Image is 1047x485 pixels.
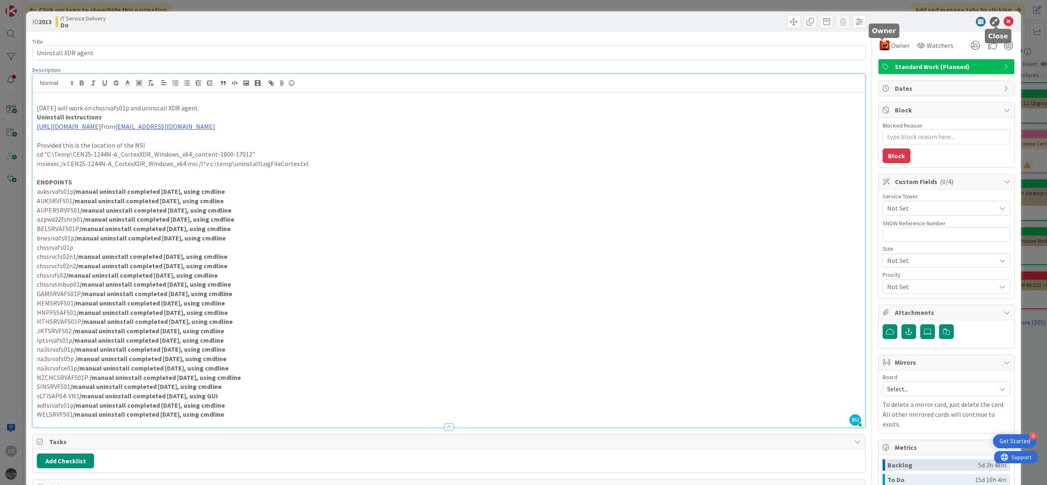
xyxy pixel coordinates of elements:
[73,410,224,418] strong: /manual uninstall completed [DATE], using cmdline
[37,159,861,168] p: msiexec /x CEN25-1244N-A_CortexXDR_Windows_x64.msi /l*v c:\temp\uninstallLogFileCortex.txt
[883,272,1010,278] div: Priority
[37,317,861,326] p: HTHSRVAFS01P
[74,299,225,307] strong: /manual uninstall completed [DATE], using cmdline
[115,122,215,130] a: [EMAIL_ADDRESS][DOMAIN_NAME]
[895,357,1000,367] span: Mirrors
[37,141,861,150] p: Provided this is the location of the MSI
[80,206,231,214] strong: /manual uninstall completed [DATE], using cmdline
[887,281,992,292] span: Not Set
[74,345,225,353] strong: /manual uninstall completed [DATE], using cmdline
[32,66,61,74] span: Description
[37,178,72,186] strong: ENDPOINTS
[37,234,861,243] p: bnesrvafs01p
[895,62,1000,72] span: Standard Work (Planned)
[37,113,102,121] strong: Uninstall instructions
[1000,437,1030,445] div: Get Started
[37,345,861,354] p: na3srvafs01p
[883,220,946,227] label: SNOW Reference Number
[37,289,861,299] p: GAMSRVAFS01P
[883,400,1010,429] p: To delete a mirror card, just delete the card. All other mirrored cards will continue to exists.
[37,122,861,131] p: from
[72,197,224,205] strong: /manual uninstall completed [DATE], using cmdline
[75,355,227,363] strong: /manual uninstall completed [DATE], using cmdline
[72,336,224,344] strong: /manual uninstall completed [DATE], using cmdline
[37,326,861,336] p: JKTSRVFS02
[895,442,1000,452] span: Metrics
[76,308,228,317] strong: /manual uninstall completed [DATE], using cmdline
[895,308,1000,317] span: Attachments
[49,437,850,447] span: Tasks
[83,215,234,223] strong: /manual uninstall completed [DATE], using cmdline
[74,401,225,409] strong: /manual uninstall completed [DATE], using cmdline
[37,391,861,401] p: vLTISAP04-VN1
[37,401,861,410] p: wdlsrvafs01p
[81,317,233,326] strong: /manual uninstall completed [DATE], using cmdline
[17,1,37,11] span: Support
[37,224,861,234] p: BELSRVAFS01P
[79,225,231,233] strong: /manual uninstall completed [DATE], using cmdline
[80,280,231,288] strong: /manual uninstall completed [DATE], using cmdline
[37,454,94,468] button: Add Checklist
[37,215,861,224] p: azpwd22fshrp01
[66,271,218,279] strong: /manual uninstall completed [DATE], using cmdline
[883,246,1010,251] div: Size
[37,122,101,130] a: [URL][DOMAIN_NAME]
[77,364,229,372] strong: /manual uninstall completed [DATE], using cmdline
[883,148,910,163] button: Block
[849,414,861,426] span: SU
[61,22,106,28] b: Do
[61,15,106,22] span: IT Service Delivery
[883,374,897,380] span: Board
[37,243,861,252] p: chssrvafs01p
[880,40,890,50] img: VN
[37,410,861,419] p: WELSRVFS01
[37,206,861,215] p: AUPERSRVFS01
[38,18,52,26] b: 2013
[891,40,910,50] span: Owner
[37,280,861,289] p: chssrvsinbup01
[993,434,1037,448] div: Open Get Started checklist, remaining modules: 4
[37,261,861,271] p: chssrvcfs02n2
[887,255,992,266] span: Not Set
[895,105,1000,115] span: Block
[940,177,953,186] span: ( 0/4 )
[76,252,227,260] strong: /manual uninstall completed [DATE], using cmdline
[32,38,43,45] label: Title
[37,308,861,317] p: HNPFSSAFS01
[74,187,225,195] strong: /manual uninstall completed [DATE], using cmdline
[81,290,232,298] strong: /manual uninstall completed [DATE], using cmdline
[37,271,861,280] p: chssrvfs02
[887,203,996,213] span: Not Set
[1029,432,1037,440] div: 4
[79,392,218,400] strong: /manual uninstall completed [DATE], using GUI
[895,83,1000,93] span: Dates
[887,383,992,395] span: Select...
[37,252,861,261] p: chssrvcfs02n1
[883,193,1010,199] div: Service Tower
[37,354,861,364] p: na3srvafs05p
[74,234,226,242] strong: /manual uninstall completed [DATE], using cmdline
[37,299,861,308] p: HEMSRVFS01
[37,196,861,206] p: AUKSRVFS01
[37,382,861,391] p: SINSRVFS01
[37,336,861,345] p: lptsrvafs01p
[895,177,1000,186] span: Custom Fields
[37,373,861,382] p: NZCHCSRVAFS01P
[32,17,52,27] span: ID
[37,150,861,159] p: cd "C:\Temp\CEN25-1244N-A_CortexXDR_Windows_x64_content-1800-17012"
[37,364,861,373] p: na3srvafse01p
[32,45,865,60] input: type card name here...
[988,32,1008,40] h5: Close
[37,187,861,196] p: auksrvafs01p
[978,459,1007,471] div: 5d 3h 48m
[76,262,227,270] strong: /manual uninstall completed [DATE], using cmdline
[872,27,896,34] h5: Owner
[73,327,224,335] strong: /manual uninstall completed [DATE], using cmdline
[883,122,922,129] label: Blocked Reason
[70,382,222,391] strong: /manual uninstall completed [DATE], using cmdline
[90,373,241,382] strong: /manual uninstall completed [DATE], using cmdline
[887,459,978,471] div: Backlog
[37,103,861,113] p: [DATE] will work on chssrvafs01p and uninstall XDR agent.
[927,40,953,50] span: Watchers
